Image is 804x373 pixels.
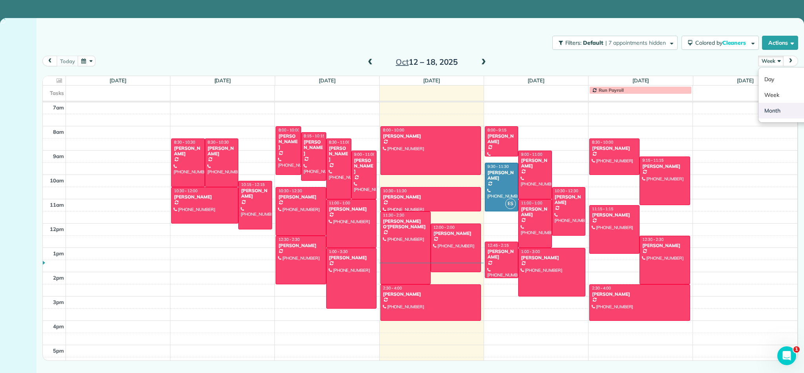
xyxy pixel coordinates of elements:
span: 8:00 - 10:00 [278,127,300,133]
div: [PERSON_NAME] [278,243,323,248]
span: Filters: [565,39,582,46]
div: [PERSON_NAME] [592,212,637,218]
span: 2:30 - 4:00 [592,286,611,291]
span: Cleaners [722,39,747,46]
h2: 12 – 18, 2025 [378,58,476,66]
div: [PERSON_NAME] [278,133,298,150]
span: 11:30 - 2:30 [383,213,404,218]
span: 4pm [53,323,64,329]
span: 8:30 - 10:00 [592,140,613,145]
span: 11:15 - 1:15 [592,206,613,211]
div: [PERSON_NAME] [642,164,687,169]
button: Week [758,56,784,66]
span: 12pm [50,226,64,232]
span: 12:30 - 2:30 [642,237,663,242]
span: 1 [793,346,800,353]
span: 3pm [53,299,64,305]
div: [PERSON_NAME] [174,194,236,200]
div: [PERSON_NAME] [174,146,203,157]
div: [PERSON_NAME] [354,158,374,175]
div: [PERSON_NAME] [521,255,583,260]
span: 10am [50,177,64,184]
span: 8:15 - 10:15 [304,133,325,138]
div: [PERSON_NAME] [383,133,479,139]
div: [PERSON_NAME] [521,158,550,169]
span: 8:30 - 10:30 [208,140,229,145]
div: [PERSON_NAME] [383,291,479,297]
div: [PERSON_NAME] [642,243,687,248]
span: 8:30 - 11:00 [329,140,350,145]
button: today [57,56,78,66]
span: 9:00 - 11:00 [521,152,542,157]
span: 11:00 - 1:00 [329,200,350,206]
a: [DATE] [214,77,231,84]
a: [DATE] [423,77,440,84]
span: 10:30 - 12:00 [174,188,197,193]
span: 10:30 - 12:30 [555,188,578,193]
div: [PERSON_NAME] [383,194,479,200]
span: 1:00 - 3:30 [329,249,348,254]
div: [PERSON_NAME] [521,206,550,218]
span: 8:00 - 10:00 [383,127,404,133]
button: next [783,56,798,66]
a: [DATE] [528,77,545,84]
span: 8:00 - 9:15 [488,127,506,133]
a: [DATE] [319,77,336,84]
span: Colored by [695,39,749,46]
span: 12:45 - 2:15 [488,243,509,248]
span: 12:30 - 2:30 [278,237,300,242]
iframe: Intercom live chat [777,346,796,365]
span: 5pm [53,348,64,354]
span: | 7 appointments hidden [605,39,666,46]
button: Filters: Default | 7 appointments hidden [552,36,678,50]
span: 9:15 - 11:15 [642,158,663,163]
div: [PERSON_NAME] O'[PERSON_NAME] [383,218,428,230]
div: [PERSON_NAME] [487,249,516,260]
div: [PERSON_NAME] [554,194,583,206]
span: 11:00 - 1:00 [521,200,542,206]
span: 8am [53,129,64,135]
button: prev [42,56,57,66]
button: Actions [762,36,798,50]
span: 12:00 - 2:00 [433,225,455,230]
div: [PERSON_NAME] [278,194,323,200]
div: [PERSON_NAME] [207,146,236,157]
span: Run Payroll [599,87,624,93]
span: 2:30 - 4:00 [383,286,402,291]
a: Filters: Default | 7 appointments hidden [548,36,678,50]
div: [PERSON_NAME] [487,170,516,181]
span: 1:00 - 3:00 [521,249,540,254]
span: 9:30 - 11:30 [488,164,509,169]
span: Default [583,39,604,46]
span: 9am [53,153,64,159]
div: [PERSON_NAME] [592,146,637,151]
div: [PERSON_NAME] [329,255,374,260]
button: Colored byCleaners [682,36,759,50]
span: 10:15 - 12:15 [241,182,265,187]
div: [PERSON_NAME] [329,146,349,162]
div: [PERSON_NAME] [487,133,516,145]
div: [PERSON_NAME] [592,291,688,297]
div: [PERSON_NAME] [303,139,324,156]
span: 2pm [53,275,64,281]
span: 1pm [53,250,64,257]
span: Oct [396,57,409,67]
div: [PERSON_NAME] [241,188,270,199]
span: 7am [53,104,64,111]
span: 9:00 - 11:00 [354,152,375,157]
span: 11am [50,202,64,208]
a: [DATE] [737,77,754,84]
a: [DATE] [110,77,126,84]
div: [PERSON_NAME] [329,206,374,212]
span: 10:30 - 11:30 [383,188,407,193]
span: ES [505,198,516,209]
span: 10:30 - 12:30 [278,188,302,193]
a: [DATE] [632,77,649,84]
div: [PERSON_NAME] [433,231,479,236]
span: 8:30 - 10:30 [174,140,195,145]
